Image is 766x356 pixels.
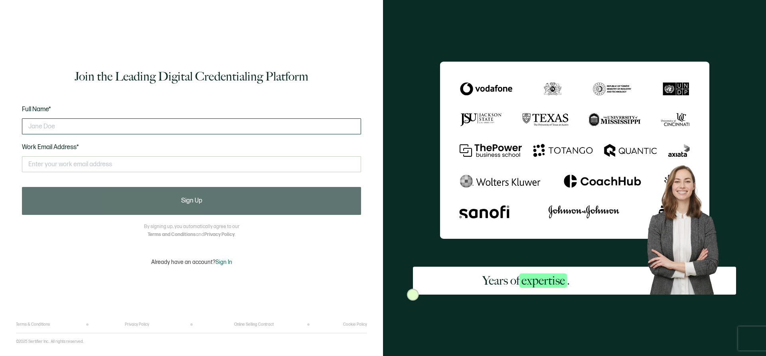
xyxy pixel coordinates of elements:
[407,289,419,301] img: Sertifier Signup
[22,187,361,215] button: Sign Up
[204,232,235,238] a: Privacy Policy
[482,273,570,289] h2: Years of .
[22,118,361,134] input: Jane Doe
[639,159,736,295] img: Sertifier Signup - Years of <span class="strong-h">expertise</span>. Hero
[75,69,308,85] h1: Join the Leading Digital Credentialing Platform
[125,322,149,327] a: Privacy Policy
[22,106,51,113] span: Full Name*
[440,61,709,239] img: Sertifier Signup - Years of <span class="strong-h">expertise</span>.
[144,223,239,239] p: By signing up, you automatically agree to our and .
[343,322,367,327] a: Cookie Policy
[22,144,79,151] span: Work Email Address*
[22,156,361,172] input: Enter your work email address
[519,273,567,288] span: expertise
[215,259,232,266] span: Sign In
[16,339,84,344] p: ©2025 Sertifier Inc.. All rights reserved.
[151,259,232,266] p: Already have an account?
[181,198,202,204] span: Sign Up
[148,232,196,238] a: Terms and Conditions
[16,322,50,327] a: Terms & Conditions
[234,322,274,327] a: Online Selling Contract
